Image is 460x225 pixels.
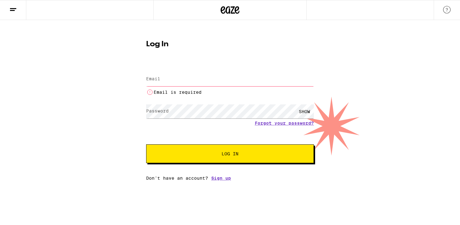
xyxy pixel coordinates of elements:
span: Hi. Need any help? [4,4,45,9]
input: Email [146,72,314,86]
button: Log In [146,144,314,163]
li: Email is required [146,88,314,96]
span: Log In [222,152,238,156]
div: Don't have an account? [146,176,314,181]
label: Password [146,108,169,113]
div: SHOW [295,104,314,118]
a: Sign up [211,176,231,181]
label: Email [146,76,160,81]
h1: Log In [146,41,314,48]
a: Forgot your password? [255,121,314,126]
